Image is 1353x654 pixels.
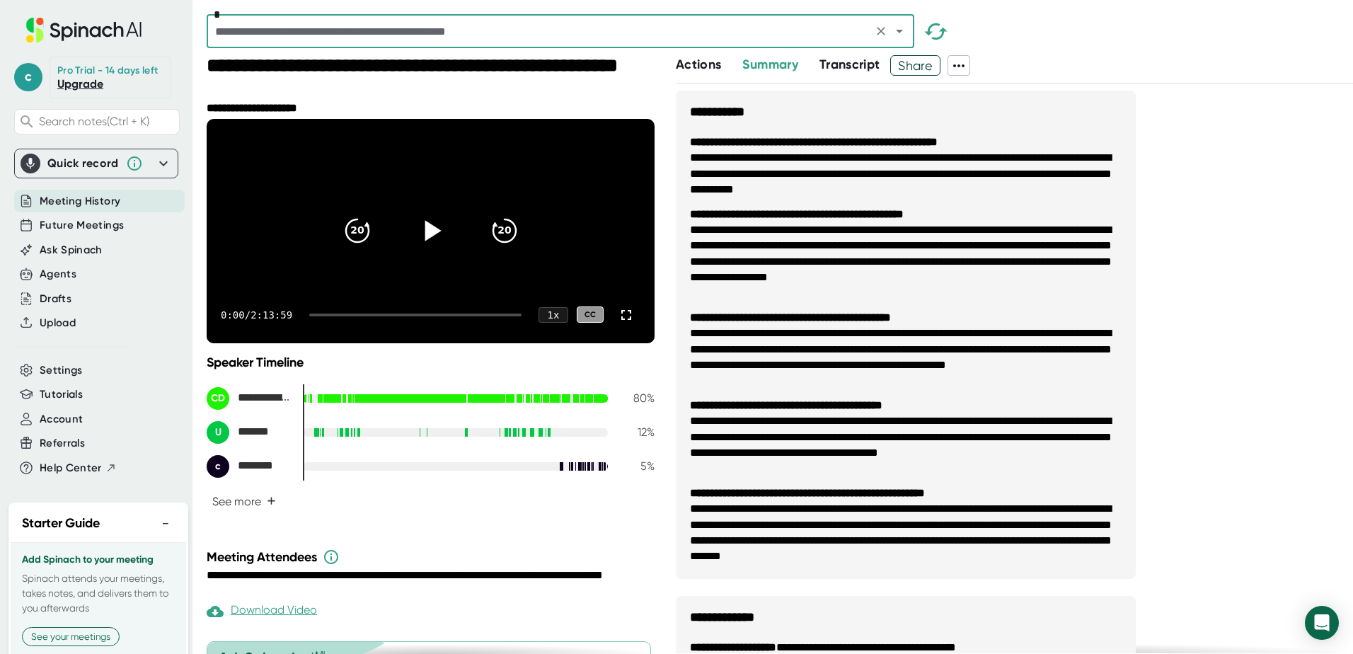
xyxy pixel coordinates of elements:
[22,554,175,566] h3: Add Spinach to your meeting
[207,387,229,410] div: CD
[207,355,655,370] div: Speaker Timeline
[267,495,276,507] span: +
[577,306,604,323] div: CC
[22,514,100,533] h2: Starter Guide
[742,55,798,74] button: Summary
[207,387,292,410] div: Christopher D'Souza
[1305,606,1339,640] div: Open Intercom Messenger
[619,459,655,473] div: 5 %
[819,55,880,74] button: Transcript
[22,627,120,646] button: See your meetings
[207,549,658,566] div: Meeting Attendees
[40,435,85,452] button: Referrals
[539,307,568,323] div: 1 x
[221,309,292,321] div: 0:00 / 2:13:59
[676,57,721,72] span: Actions
[40,411,83,428] button: Account
[207,455,229,478] div: c
[22,571,175,616] p: Spinach attends your meetings, takes notes, and delivers them to you afterwards
[676,55,721,74] button: Actions
[40,291,71,307] button: Drafts
[207,455,292,478] div: cmanning
[40,242,103,258] button: Ask Spinach
[207,421,229,444] div: U
[891,53,940,78] span: Share
[871,21,891,41] button: Clear
[40,362,83,379] button: Settings
[40,386,83,403] button: Tutorials
[40,266,76,282] button: Agents
[57,64,158,77] div: Pro Trial - 14 days left
[890,55,940,76] button: Share
[742,57,798,72] span: Summary
[619,391,655,405] div: 80 %
[207,489,282,514] button: See more+
[40,217,124,234] button: Future Meetings
[40,460,102,476] span: Help Center
[889,21,909,41] button: Open
[14,63,42,91] span: c
[619,425,655,439] div: 12 %
[39,115,149,128] span: Search notes (Ctrl + K)
[21,149,172,178] div: Quick record
[207,603,317,620] div: Paid feature
[57,77,103,91] a: Upgrade
[207,421,292,444] div: Unknown
[47,156,119,171] div: Quick record
[40,315,76,331] button: Upload
[156,513,175,534] button: −
[40,193,120,210] button: Meeting History
[40,460,117,476] button: Help Center
[819,57,880,72] span: Transcript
